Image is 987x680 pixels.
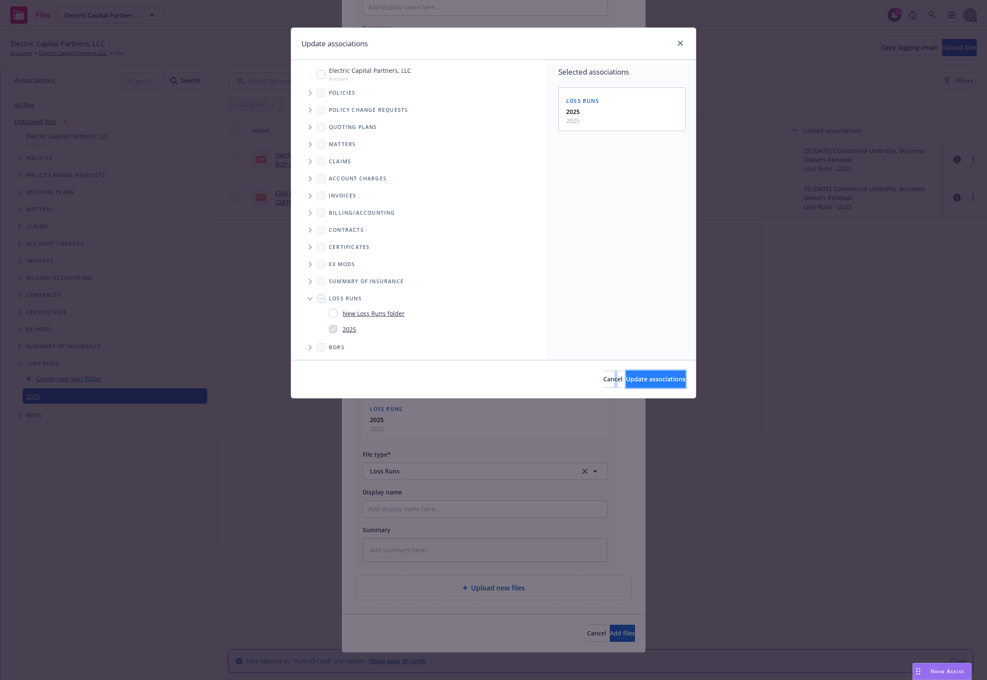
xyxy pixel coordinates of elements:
a: close [675,38,686,48]
span: Certificates [329,245,370,250]
span: Invoices [329,193,357,198]
span: 2025 [566,116,580,125]
span: Cancel [603,375,623,383]
span: Billing/Accounting [329,210,395,216]
span: Contracts [329,228,364,233]
span: Update associations [626,375,686,383]
button: Cancel [603,371,623,388]
button: Update associations [626,371,686,388]
span: Loss Runs [566,97,599,105]
span: Loss Runs [329,296,362,301]
strong: 2025 [566,108,580,116]
div: Folder Tree Example [291,204,548,356]
span: Electric Capital Partners, LLC [329,66,411,75]
a: New Loss Runs folder [343,309,405,318]
span: Nova Assist [930,668,964,675]
div: Tree Example [291,64,548,204]
h1: Update associations [301,38,368,49]
span: Summary of insurance [329,279,404,284]
button: Nova Assist [912,663,972,680]
span: Account charges [329,176,387,181]
span: Quoting plans [329,125,377,130]
span: Ex Mods [329,262,355,267]
span: Selected associations [558,67,686,77]
span: BORs [329,345,345,350]
div: Drag to move [913,663,924,680]
span: Policy change requests [329,108,408,113]
span: Policies [329,90,356,96]
span: Matters [329,142,356,147]
span: Claims [329,159,351,164]
span: Account [329,75,411,82]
